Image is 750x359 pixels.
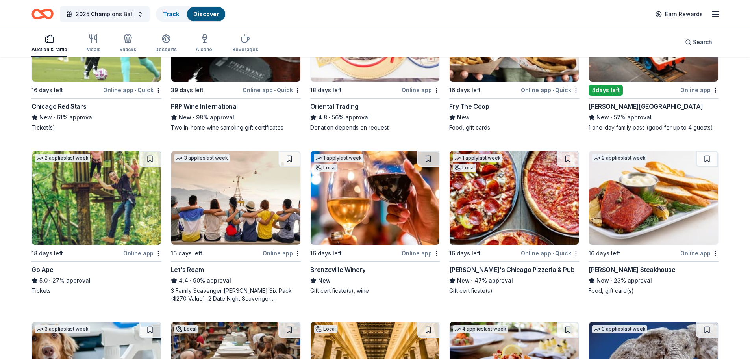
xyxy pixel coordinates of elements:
div: [PERSON_NAME]'s Chicago Pizzeria & Pub [449,265,574,274]
div: 1 one-day family pass (good for up to 4 guests) [589,124,719,132]
div: 39 days left [171,86,204,95]
button: Alcohol [196,31,213,57]
div: Fry The Coop [449,102,489,111]
div: 4 days left [589,85,623,96]
div: Online app [402,248,440,258]
div: 3 applies last week [174,154,230,162]
div: Online app [680,85,719,95]
div: 16 days left [31,86,63,95]
div: Ticket(s) [31,124,161,132]
div: 3 applies last week [592,325,647,333]
span: 2025 Champions Ball [76,9,134,19]
div: Local [314,164,337,172]
div: 2 applies last week [35,154,90,162]
button: Beverages [232,31,258,57]
div: Oriental Trading [310,102,359,111]
div: Tickets [31,287,161,295]
div: 16 days left [449,86,481,95]
button: TrackDiscover [156,6,226,22]
div: Chicago Red Stars [31,102,86,111]
div: 18 days left [310,86,342,95]
span: New [457,113,470,122]
div: Online app [680,248,719,258]
div: Food, gift cards [449,124,579,132]
button: Desserts [155,31,177,57]
div: 4 applies last week [453,325,508,333]
div: 52% approval [589,113,719,122]
a: Track [163,11,179,17]
a: Home [31,5,54,23]
span: • [328,114,330,121]
button: Auction & raffle [31,31,67,57]
button: Meals [86,31,100,57]
button: 2025 Champions Ball [60,6,150,22]
span: • [49,277,51,284]
span: New [39,113,52,122]
div: Snacks [119,47,136,53]
a: Earn Rewards [651,7,707,21]
span: 4.4 [179,276,188,285]
div: Gift certificate(s), wine [310,287,440,295]
a: Image for Let's Roam3 applieslast week16 days leftOnline appLet's Roam4.4•90% approval3 Family Sc... [171,151,301,303]
div: Online app Quick [103,85,161,95]
div: Alcohol [196,47,213,53]
div: Local [453,164,476,172]
div: Online app [263,248,301,258]
span: 4.8 [318,113,327,122]
div: 16 days left [449,249,481,258]
span: New [457,276,470,285]
img: Image for Go Ape [32,151,161,245]
div: [PERSON_NAME] Steakhouse [589,265,675,274]
div: 16 days left [310,249,342,258]
div: 2 applies last week [592,154,647,162]
div: 16 days left [589,249,620,258]
span: New [179,113,191,122]
div: Desserts [155,47,177,53]
button: Search [679,34,719,50]
div: Let's Roam [171,265,204,274]
div: Online app [402,85,440,95]
div: [PERSON_NAME][GEOGRAPHIC_DATA] [589,102,703,111]
div: Local [174,325,198,333]
span: 5.0 [39,276,48,285]
div: Go Ape [31,265,54,274]
div: Food, gift card(s) [589,287,719,295]
div: 3 applies last week [35,325,90,333]
span: New [318,276,331,285]
div: 47% approval [449,276,579,285]
div: Gift certificate(s) [449,287,579,295]
span: New [596,113,609,122]
div: Auction & raffle [31,47,67,53]
a: Image for Georgio's Chicago Pizzeria & Pub1 applylast weekLocal16 days leftOnline app•Quick[PERSO... [449,151,579,295]
div: 23% approval [589,276,719,285]
div: 1 apply last week [314,154,363,162]
span: • [611,114,613,121]
div: 18 days left [31,249,63,258]
span: • [189,277,191,284]
div: 3 Family Scavenger [PERSON_NAME] Six Pack ($270 Value), 2 Date Night Scavenger [PERSON_NAME] Two ... [171,287,301,303]
img: Image for Perry's Steakhouse [589,151,718,245]
div: 56% approval [310,113,440,122]
span: Search [693,37,712,47]
a: Image for Go Ape2 applieslast week18 days leftOnline appGo Ape5.0•27% approvalTickets [31,151,161,295]
div: 27% approval [31,276,161,285]
div: Two in-home wine sampling gift certificates [171,124,301,132]
div: PRP Wine International [171,102,238,111]
div: 61% approval [31,113,161,122]
div: Donation depends on request [310,124,440,132]
a: Image for Bronzeville Winery1 applylast weekLocal16 days leftOnline appBronzeville WineryNewGift ... [310,151,440,295]
div: Online app Quick [521,248,579,258]
a: Image for Perry's Steakhouse2 applieslast week16 days leftOnline app[PERSON_NAME] SteakhouseNew•2... [589,151,719,295]
div: Online app Quick [243,85,301,95]
span: • [471,277,473,284]
div: 1 apply last week [453,154,502,162]
div: Beverages [232,47,258,53]
button: Snacks [119,31,136,57]
span: • [552,87,554,93]
img: Image for Georgio's Chicago Pizzeria & Pub [450,151,579,245]
span: • [135,87,136,93]
div: Meals [86,47,100,53]
div: Local [314,325,337,333]
a: Discover [193,11,219,17]
div: 16 days left [171,249,202,258]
